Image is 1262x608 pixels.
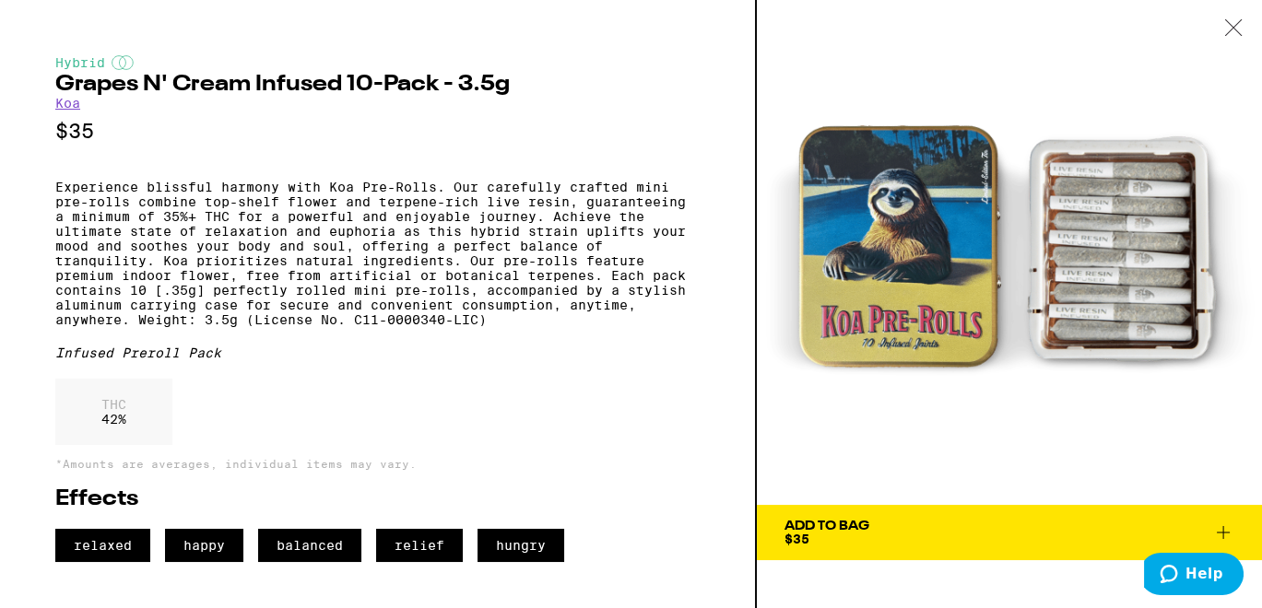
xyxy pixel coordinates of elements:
[784,532,809,546] span: $35
[55,458,700,470] p: *Amounts are averages, individual items may vary.
[55,74,700,96] h2: Grapes N' Cream Infused 10-Pack - 3.5g
[55,488,700,510] h2: Effects
[376,529,463,562] span: relief
[55,120,700,143] p: $35
[55,529,150,562] span: relaxed
[55,379,172,445] div: 42 %
[112,55,134,70] img: hybridColor.svg
[55,55,700,70] div: Hybrid
[55,96,80,111] a: Koa
[757,505,1262,560] button: Add To Bag$35
[165,529,243,562] span: happy
[478,529,564,562] span: hungry
[784,520,869,532] div: Add To Bag
[55,180,700,327] p: Experience blissful harmony with Koa Pre-Rolls. Our carefully crafted mini pre-rolls combine top-...
[258,529,361,562] span: balanced
[1144,553,1244,599] iframe: Opens a widget where you can find more information
[101,397,126,412] p: THC
[55,345,700,360] div: Infused Preroll Pack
